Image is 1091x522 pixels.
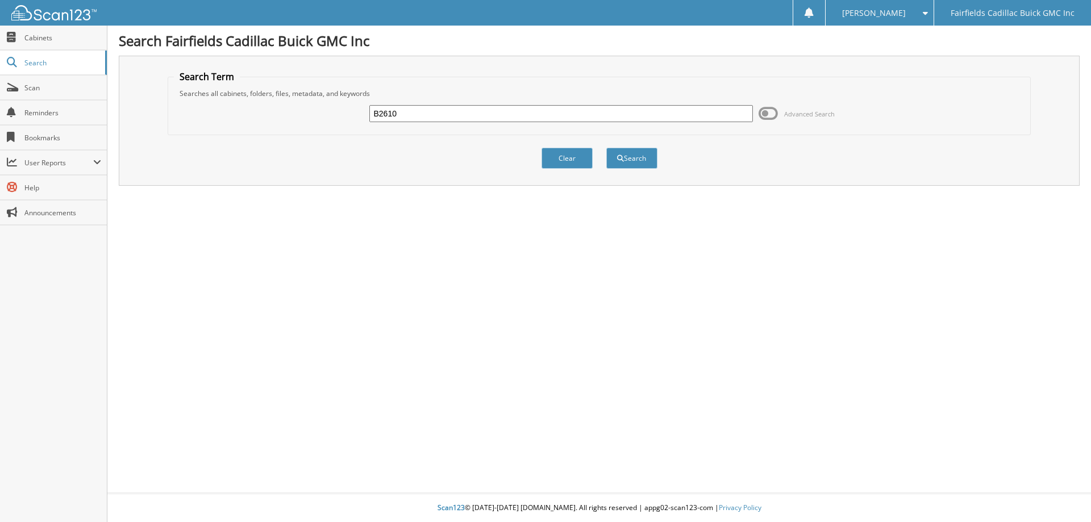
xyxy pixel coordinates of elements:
[719,503,761,512] a: Privacy Policy
[438,503,465,512] span: Scan123
[24,183,101,193] span: Help
[606,148,657,169] button: Search
[119,31,1080,50] h1: Search Fairfields Cadillac Buick GMC Inc
[24,133,101,143] span: Bookmarks
[1034,467,1091,522] iframe: Chat Widget
[24,208,101,218] span: Announcements
[951,10,1075,16] span: Fairfields Cadillac Buick GMC Inc
[542,148,593,169] button: Clear
[24,33,101,43] span: Cabinets
[24,108,101,118] span: Reminders
[174,89,1025,98] div: Searches all cabinets, folders, files, metadata, and keywords
[107,494,1091,522] div: © [DATE]-[DATE] [DOMAIN_NAME]. All rights reserved | appg02-scan123-com |
[11,5,97,20] img: scan123-logo-white.svg
[24,83,101,93] span: Scan
[24,58,99,68] span: Search
[24,158,93,168] span: User Reports
[174,70,240,83] legend: Search Term
[784,110,835,118] span: Advanced Search
[842,10,906,16] span: [PERSON_NAME]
